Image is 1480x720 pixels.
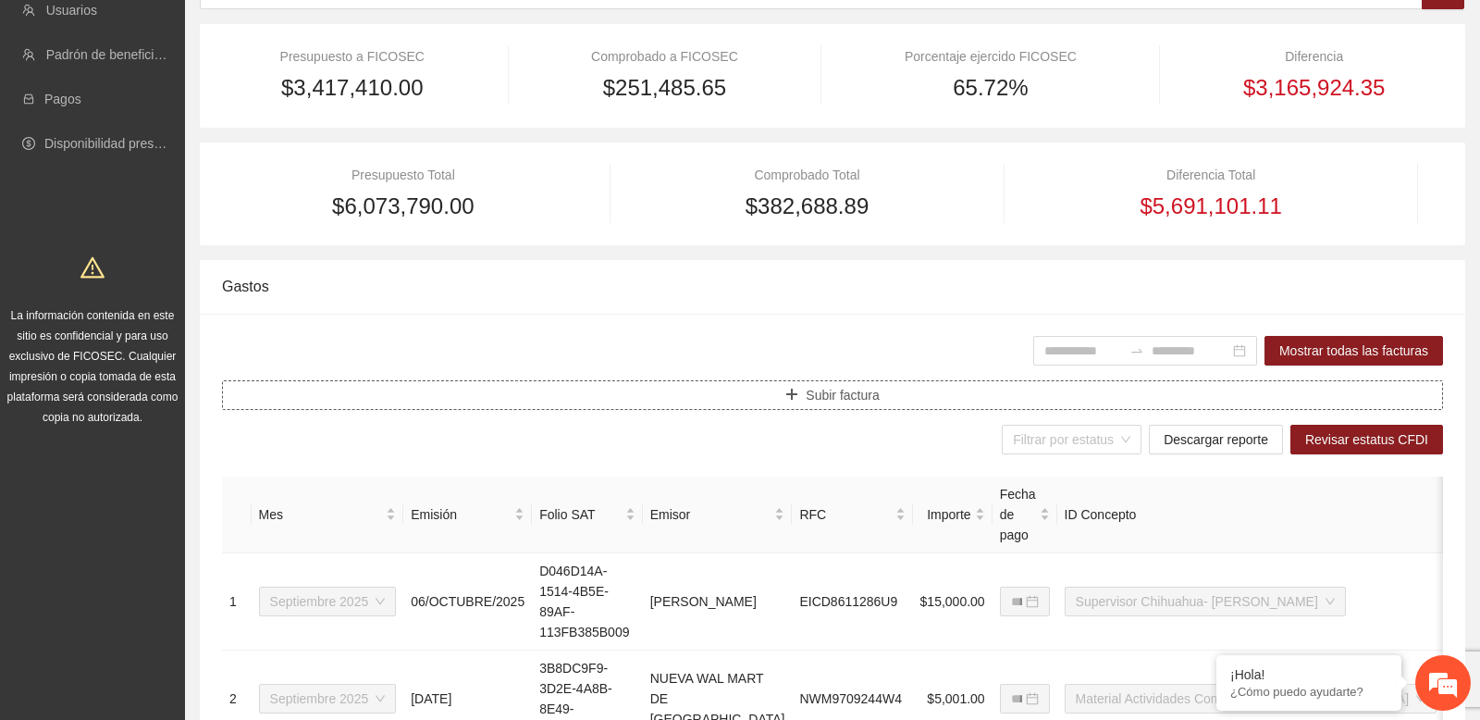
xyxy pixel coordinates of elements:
span: Revisar estatus CFDI [1305,429,1428,450]
span: Subir factura [806,385,879,405]
a: Padrón de beneficiarios [46,47,182,62]
div: Chatee con nosotros ahora [96,94,311,118]
div: Diferencia Total [1030,165,1392,185]
a: Usuarios [46,3,97,18]
a: Pagos [44,92,81,106]
span: Septiembre 2025 [270,588,386,615]
span: plus [785,388,798,403]
th: Emisión [403,477,532,553]
span: warning [80,255,105,279]
div: Presupuesto Total [222,165,585,185]
button: Descargar reporte [1149,425,1283,454]
textarea: Escriba su mensaje y pulse “Intro” [9,505,352,570]
td: [PERSON_NAME] [643,553,793,651]
th: Importe [913,477,993,553]
span: Emisión [411,504,511,525]
button: Revisar estatus CFDI [1290,425,1443,454]
div: Minimizar ventana de chat en vivo [303,9,348,54]
a: Disponibilidad presupuestal [44,136,203,151]
th: Mes [252,477,404,553]
div: Comprobado a FICOSEC [534,46,796,67]
span: Supervisor Chihuahua- Aquiles Serdán [1076,588,1335,615]
td: EICD8611286U9 [792,553,912,651]
span: Mes [259,504,383,525]
span: Folio SAT [539,504,622,525]
span: 65.72% [953,70,1028,106]
span: Emisor [650,504,771,525]
p: ¿Cómo puedo ayudarte? [1230,685,1387,699]
span: $251,485.65 [603,70,726,106]
td: $15,000.00 [913,553,993,651]
th: Emisor [643,477,793,553]
th: Folio SAT [532,477,643,553]
td: 06/OCTUBRE/2025 [403,553,532,651]
div: Diferencia [1185,46,1443,67]
th: Fecha de pago [993,477,1057,553]
span: $3,165,924.35 [1243,70,1385,106]
span: RFC [799,504,891,525]
td: 1 [222,553,252,651]
span: Descargar reporte [1164,429,1268,450]
span: $5,691,101.11 [1140,189,1281,224]
button: plusSubir factura [222,380,1443,410]
span: $382,688.89 [746,189,869,224]
span: $6,073,790.00 [332,189,474,224]
div: Comprobado Total [635,165,980,185]
span: Importe [920,504,971,525]
span: Estamos en línea. [107,247,255,434]
div: Gastos [222,260,1443,313]
div: ¡Hola! [1230,667,1387,682]
th: RFC [792,477,912,553]
span: swap-right [1129,343,1144,358]
button: Mostrar todas las facturas [1264,336,1443,366]
span: Septiembre 2025 [270,685,386,713]
span: Fecha de pago [1000,484,1036,545]
span: Mostrar todas las facturas [1279,341,1428,361]
span: to [1129,343,1144,358]
span: Material Actividades Comunitarias Chihuahua [1076,685,1426,713]
div: Porcentaje ejercido FICOSEC [846,46,1134,67]
span: La información contenida en este sitio es confidencial y para uso exclusivo de FICOSEC. Cualquier... [7,309,179,424]
div: Presupuesto a FICOSEC [222,46,483,67]
span: $3,417,410.00 [281,70,423,106]
td: D046D14A-1514-4B5E-89AF-113FB385B009 [532,553,643,651]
